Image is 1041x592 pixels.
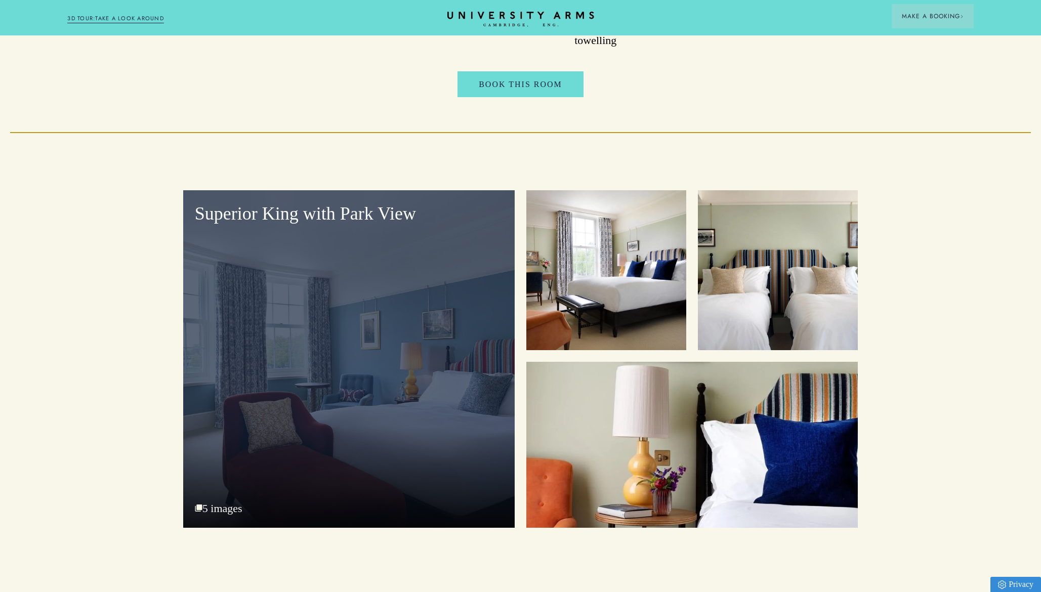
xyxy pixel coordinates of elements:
[195,202,503,226] p: Superior King with Park View
[457,71,584,98] a: Book This Room
[998,580,1006,589] img: Privacy
[67,14,164,23] a: 3D TOUR:TAKE A LOOK AROUND
[990,577,1041,592] a: Privacy
[447,12,594,27] a: Home
[960,15,964,18] img: Arrow icon
[902,12,964,21] span: Make a Booking
[892,4,974,28] button: Make a BookingArrow icon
